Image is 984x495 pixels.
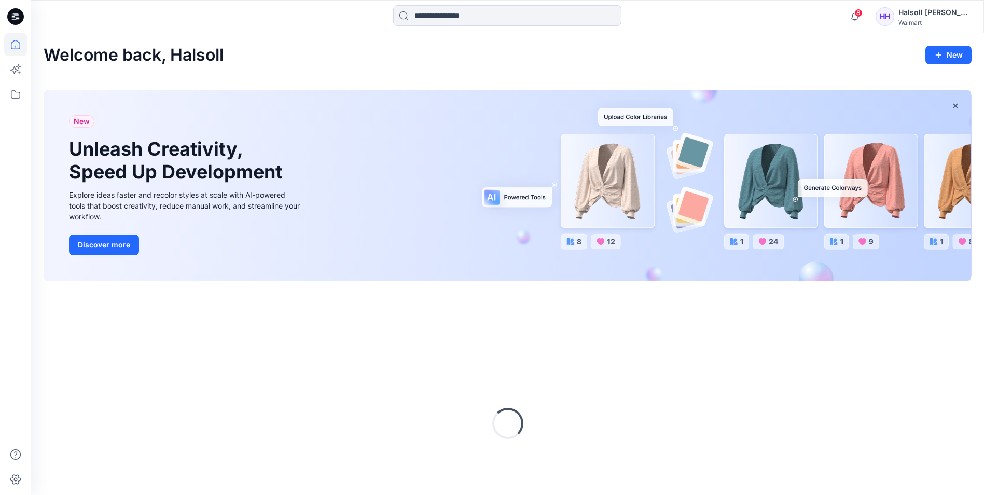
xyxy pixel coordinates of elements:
div: HH [876,7,894,26]
a: Discover more [69,235,302,255]
button: Discover more [69,235,139,255]
h2: Welcome back, Halsoll [44,46,224,65]
div: Walmart [898,19,971,26]
div: Halsoll [PERSON_NAME] Girls Design Team [898,6,971,19]
button: New [925,46,972,64]
div: Explore ideas faster and recolor styles at scale with AI-powered tools that boost creativity, red... [69,189,302,222]
span: New [74,115,90,128]
h1: Unleash Creativity, Speed Up Development [69,138,287,183]
span: 8 [854,9,863,17]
